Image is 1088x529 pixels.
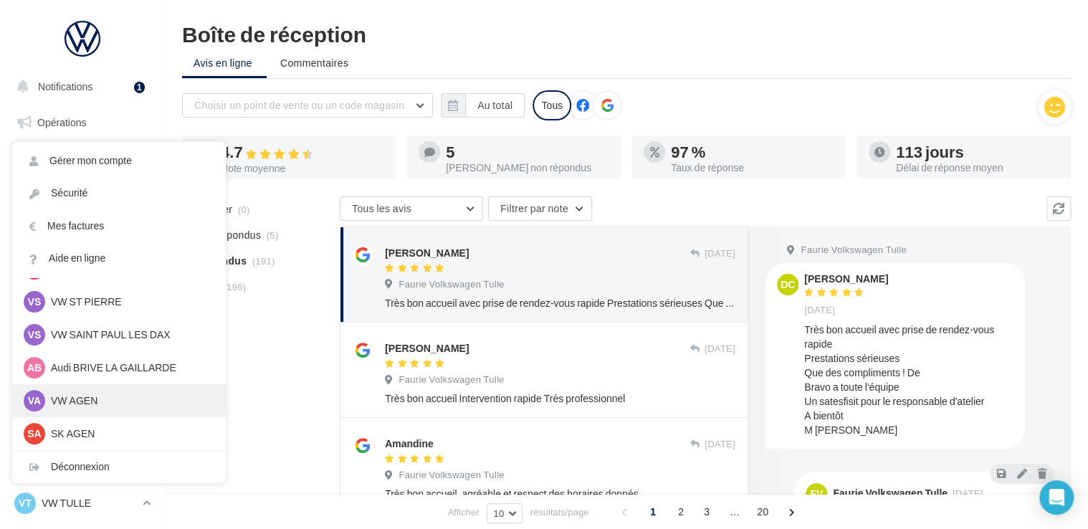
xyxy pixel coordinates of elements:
[28,328,42,342] span: VS
[182,23,1071,44] div: Boîte de réception
[385,296,735,310] div: Très bon accueil avec prise de rendez-vous rapide Prestations sérieuses Que des compliments ! De ...
[804,274,888,284] div: [PERSON_NAME]
[705,247,735,260] span: [DATE]
[28,295,42,309] span: VS
[340,196,483,221] button: Tous les avis
[42,496,137,510] p: VW TULLE
[194,99,404,111] span: Choisir un point de vente ou un code magasin
[238,204,250,215] span: (0)
[37,116,86,128] span: Opérations
[446,144,609,160] div: 5
[385,246,469,260] div: [PERSON_NAME]
[9,72,151,102] button: Notifications 1
[19,496,32,510] span: VT
[695,500,718,523] span: 3
[134,82,145,93] div: 1
[38,80,92,92] span: Notifications
[385,341,469,356] div: [PERSON_NAME]
[27,426,41,441] span: SA
[9,406,156,448] a: Campagnes DataOnDemand
[9,287,156,317] a: Médiathèque
[465,93,525,118] button: Au total
[399,373,504,386] span: Faurie Volkswagen Tulle
[12,145,226,177] a: Gérer mon compte
[12,242,226,275] a: Aide en ligne
[12,451,226,483] div: Déconnexion
[671,163,834,173] div: Taux de réponse
[399,278,504,291] span: Faurie Volkswagen Tulle
[530,505,589,519] span: résultats/page
[1039,480,1074,515] div: Open Intercom Messenger
[221,163,384,173] div: Note moyenne
[28,394,41,408] span: VA
[280,56,348,70] span: Commentaires
[352,202,411,214] span: Tous les avis
[723,500,746,523] span: ...
[671,144,834,160] div: 97 %
[953,489,983,498] span: [DATE]
[641,500,664,523] span: 1
[487,503,522,523] button: 10
[896,163,1059,173] div: Délai de réponse moyen
[751,500,774,523] span: 20
[669,500,692,523] span: 2
[896,144,1059,160] div: 113 jours
[9,108,156,138] a: Opérations
[12,210,226,242] a: Mes factures
[810,487,823,501] span: FV
[804,304,835,317] span: [DATE]
[488,196,592,221] button: Filtrer par note
[385,487,735,501] div: Très bon accueil, agréable et respect des horaires donnés.
[385,391,735,406] div: Très bon accueil Intervention rapide Très professionnel
[221,144,384,161] div: 4.7
[27,361,42,375] span: AB
[441,93,525,118] button: Au total
[9,180,156,210] a: Visibilité en ligne
[9,143,156,173] a: Boîte de réception
[9,251,156,281] a: Contacts
[533,90,571,120] div: Tous
[705,343,735,356] span: [DATE]
[267,229,279,241] span: (5)
[399,469,504,482] span: Faurie Volkswagen Tulle
[9,358,156,400] a: PLV et print personnalisable
[51,394,209,408] p: VW AGEN
[448,505,479,519] span: Afficher
[801,244,906,257] span: Faurie Volkswagen Tulle
[833,488,948,498] div: Faurie Volkswagen Tulle
[223,281,246,292] span: (196)
[781,277,795,292] span: DC
[196,228,261,242] span: Non répondus
[12,177,226,209] a: Sécurité
[51,361,209,375] p: Audi BRIVE LA GAILLARDE
[804,323,1013,437] div: Très bon accueil avec prise de rendez-vous rapide Prestations sérieuses Que des compliments ! De ...
[11,490,153,517] a: VT VW TULLE
[446,163,609,173] div: [PERSON_NAME] non répondus
[705,438,735,451] span: [DATE]
[51,328,209,342] p: VW SAINT PAUL LES DAX
[182,93,433,118] button: Choisir un point de vente ou un code magasin
[9,216,156,246] a: Campagnes
[9,323,156,353] a: Calendrier
[51,295,209,309] p: VW ST PIERRE
[385,437,434,451] div: Amandine
[493,507,504,519] span: 10
[51,426,209,441] p: SK AGEN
